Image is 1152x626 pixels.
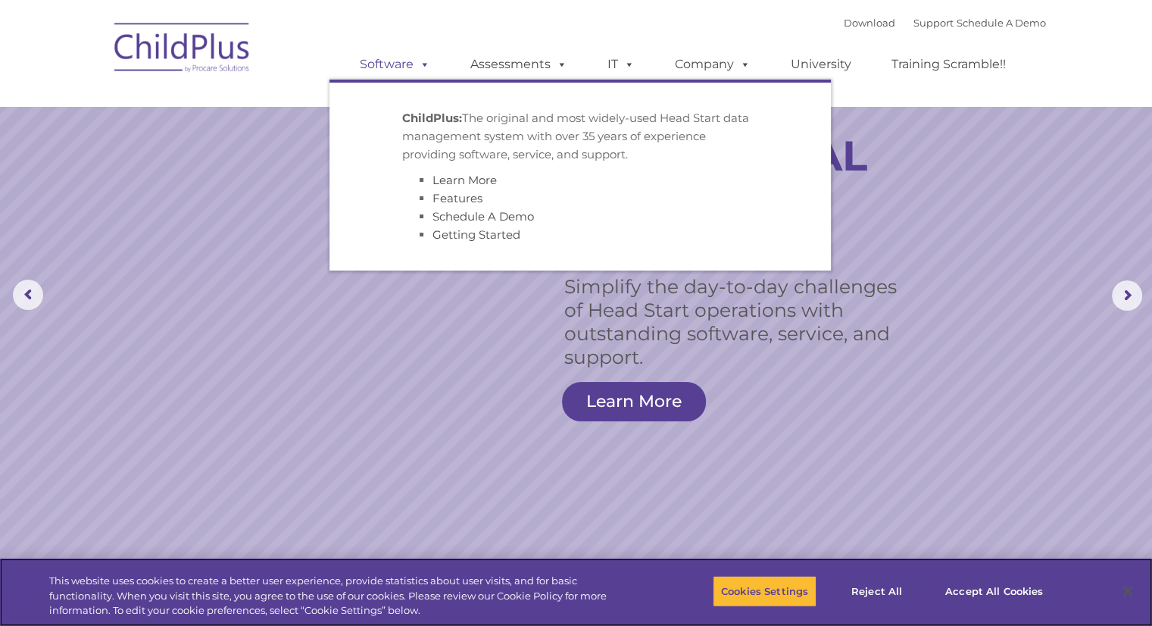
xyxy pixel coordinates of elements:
div: This website uses cookies to create a better user experience, provide statistics about user visit... [49,574,634,618]
rs-layer: Simplify the day-to-day challenges of Head Start operations with outstanding software, service, a... [564,275,901,369]
strong: ChildPlus: [402,111,462,125]
a: Schedule A Demo [432,209,534,224]
button: Cookies Settings [713,575,816,607]
font: | [844,17,1046,29]
a: Support [913,17,954,29]
a: Learn More [432,173,497,187]
a: Assessments [455,49,582,80]
a: Learn More [562,382,706,421]
button: Reject All [829,575,924,607]
a: Company [660,49,766,80]
a: Getting Started [432,227,520,242]
a: IT [592,49,650,80]
a: University [776,49,866,80]
p: The original and most widely-used Head Start data management system with over 35 years of experie... [402,109,758,164]
a: Download [844,17,895,29]
img: ChildPlus by Procare Solutions [107,12,258,88]
a: Training Scramble!! [876,49,1021,80]
a: Features [432,191,482,205]
a: Software [345,49,445,80]
span: Phone number [211,162,275,174]
a: Schedule A Demo [957,17,1046,29]
button: Close [1111,574,1144,608]
button: Accept All Cookies [937,575,1051,607]
span: Last name [211,100,257,111]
